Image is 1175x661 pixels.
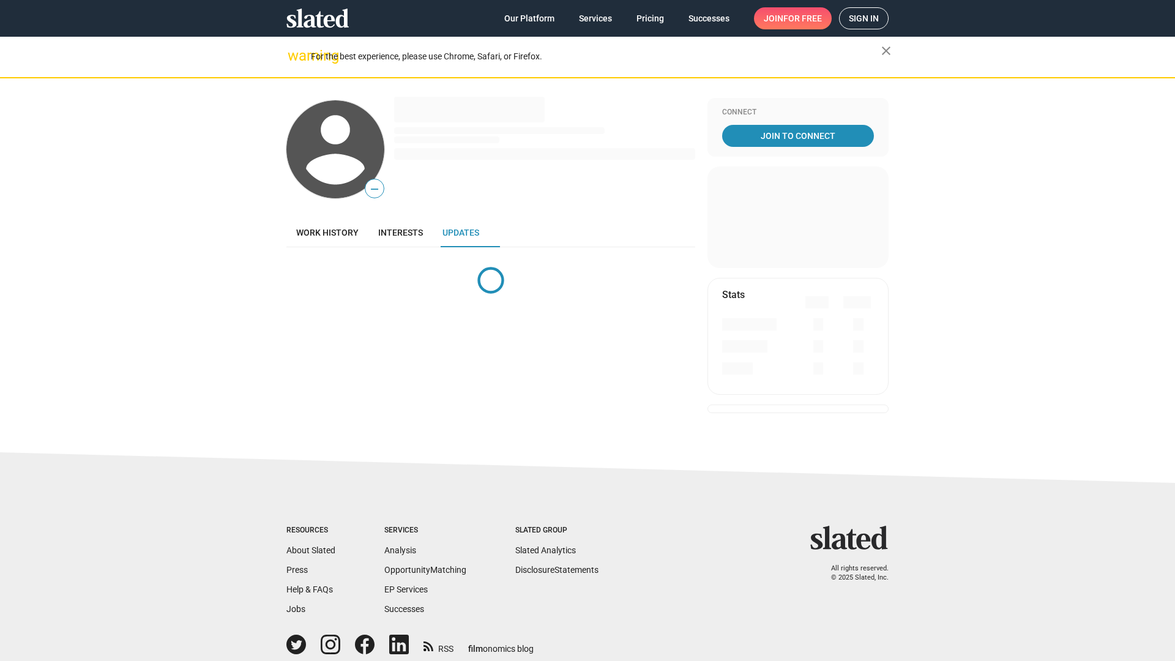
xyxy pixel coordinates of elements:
div: Connect [722,108,874,118]
span: Updates [442,228,479,237]
a: Interests [368,218,433,247]
a: Our Platform [494,7,564,29]
a: RSS [423,636,453,655]
span: Interests [378,228,423,237]
div: Slated Group [515,526,599,536]
a: Pricing [627,7,674,29]
p: All rights reserved. © 2025 Slated, Inc. [818,564,889,582]
a: Press [286,565,308,575]
span: Successes [688,7,729,29]
div: Services [384,526,466,536]
span: for free [783,7,822,29]
a: Updates [433,218,489,247]
span: — [365,181,384,197]
a: Successes [679,7,739,29]
a: Successes [384,604,424,614]
a: Help & FAQs [286,584,333,594]
span: Our Platform [504,7,554,29]
mat-icon: close [879,43,893,58]
span: Join To Connect [725,125,871,147]
mat-icon: warning [288,48,302,63]
a: Services [569,7,622,29]
span: Work history [296,228,359,237]
span: Join [764,7,822,29]
span: film [468,644,483,654]
a: Analysis [384,545,416,555]
a: DisclosureStatements [515,565,599,575]
div: Resources [286,526,335,536]
span: Pricing [636,7,664,29]
a: Slated Analytics [515,545,576,555]
a: Join To Connect [722,125,874,147]
mat-card-title: Stats [722,288,745,301]
a: Jobs [286,604,305,614]
a: Sign in [839,7,889,29]
a: Work history [286,218,368,247]
a: About Slated [286,545,335,555]
a: Joinfor free [754,7,832,29]
a: EP Services [384,584,428,594]
span: Services [579,7,612,29]
a: filmonomics blog [468,633,534,655]
div: For the best experience, please use Chrome, Safari, or Firefox. [311,48,881,65]
span: Sign in [849,8,879,29]
a: OpportunityMatching [384,565,466,575]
